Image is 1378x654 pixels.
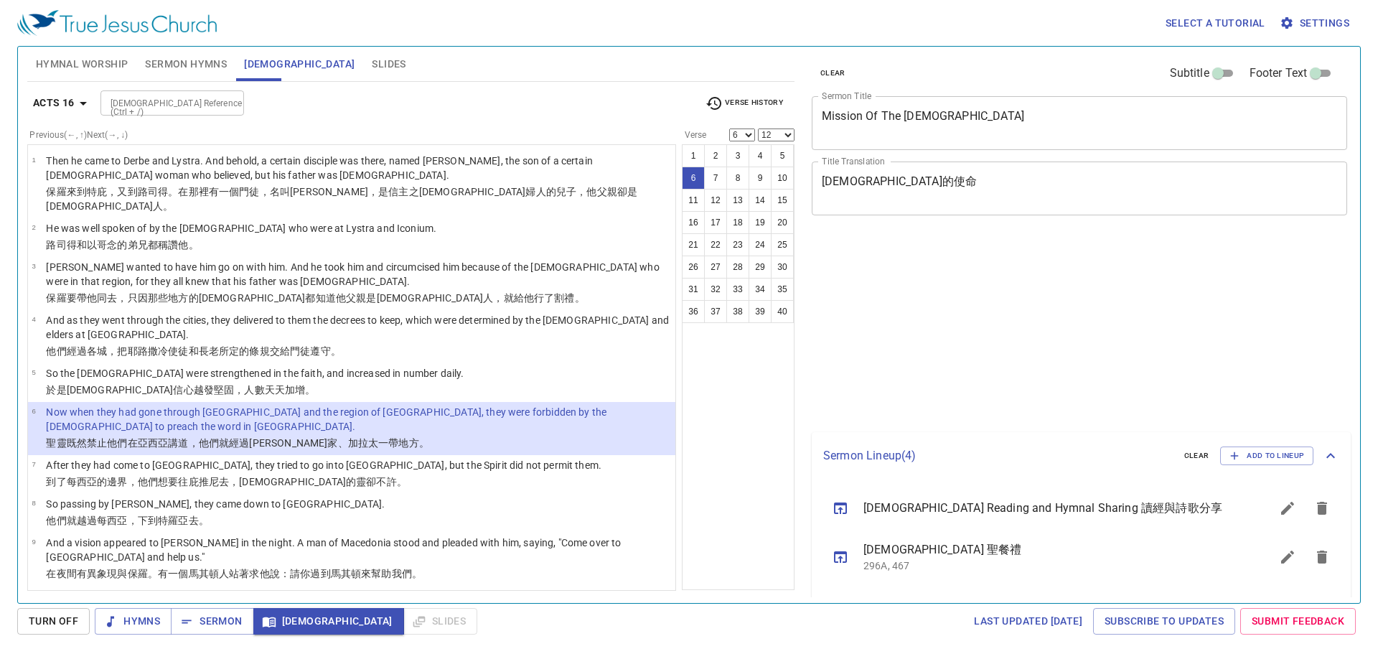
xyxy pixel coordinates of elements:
[138,292,585,304] wg2532: 因
[46,383,464,397] p: 於是
[46,436,671,450] p: 聖
[726,167,749,190] button: 8
[305,292,584,304] wg2453: 都
[771,300,794,323] button: 40
[346,476,407,487] wg2424: 的靈
[46,475,601,489] p: 到了
[87,239,199,251] wg2532: 以哥念
[229,568,422,579] wg435: 站著
[57,437,429,449] wg40: 靈
[378,437,429,449] wg1054: 一帶地方
[128,515,209,526] wg3465: ，下到
[178,437,429,449] wg2980: 道
[32,368,35,376] span: 5
[46,536,671,564] p: And a vision appeared to [PERSON_NAME] in the night. A man of Macedonia stood and pleaded with hi...
[67,292,585,304] wg3972: 要
[290,345,341,357] wg3860: 門徒遵守
[229,476,407,487] wg4198: ，[DEMOGRAPHIC_DATA]
[97,476,407,487] wg3465: 的邊界，他們
[234,384,315,396] wg4732: ，人數
[968,608,1088,635] a: Last updated [DATE]
[706,95,783,112] span: Verse History
[189,568,423,579] wg5100: 馬其頓
[46,186,637,212] wg1191: ，又
[812,65,854,82] button: clear
[1252,612,1344,630] span: Submit Feedback
[29,612,78,630] span: Turn Off
[46,186,637,212] wg2658: 到
[749,189,772,212] button: 14
[148,292,585,304] wg1063: 那些
[46,405,671,434] p: Now when they had gone through [GEOGRAPHIC_DATA] and the region of [GEOGRAPHIC_DATA], they were f...
[67,437,429,449] wg4151: 既然禁止
[32,262,35,270] span: 3
[366,476,407,487] wg4151: 卻
[285,384,315,396] wg2596: 加增
[46,497,385,511] p: So passing by [PERSON_NAME], they came down to [GEOGRAPHIC_DATA].
[32,499,35,507] span: 8
[107,568,422,579] wg3705: 現與
[46,238,436,252] p: 路司得
[219,568,422,579] wg3110: 人
[682,278,705,301] button: 31
[331,568,422,579] wg1519: 馬其頓
[46,154,671,182] p: Then he came to Derbe and Lystra. And behold, a certain disciple was there, named [PERSON_NAME], ...
[771,211,794,234] button: 20
[199,345,341,357] wg2532: 長老
[419,437,429,449] wg5561: 。
[46,186,637,212] wg1563: 有
[1166,14,1265,32] span: Select a tutorial
[46,344,671,358] p: 他們經過
[704,256,727,279] button: 27
[682,211,705,234] button: 16
[46,186,637,212] wg3082: 。在那裡
[682,144,705,167] button: 1
[338,437,429,449] wg5435: 、加拉太
[575,292,585,304] wg4059: 。
[87,345,341,357] wg1279: 各城
[95,608,172,635] button: Hymns
[219,345,341,357] wg4245: 所定
[32,156,35,164] span: 1
[77,515,209,526] wg1161: 越過
[178,476,407,487] wg3985: 往
[46,186,637,212] wg5100: 門徒
[1170,65,1209,82] span: Subtitle
[260,568,422,579] wg3870: 他
[29,131,128,139] label: Previous (←, ↑) Next (→, ↓)
[178,239,198,251] wg3140: 他
[46,186,637,212] wg2258: 一個
[726,300,749,323] button: 38
[812,432,1351,480] div: Sermon Lineup(4)clearAdd to Lineup
[412,568,422,579] wg2254: 。
[749,256,772,279] button: 29
[189,345,341,357] wg652: 和
[67,476,407,487] wg2596: 每西亞
[726,233,749,256] button: 23
[822,109,1337,136] textarea: Mission Of The [DEMOGRAPHIC_DATA]
[726,278,749,301] button: 33
[253,608,404,635] button: [DEMOGRAPHIC_DATA]
[158,476,407,487] wg846: 想要
[107,345,341,357] wg4172: ，把耶路撒冷
[377,292,585,304] wg5225: [DEMOGRAPHIC_DATA]人
[168,345,341,357] wg2419: 使徒
[366,292,584,304] wg3962: 是
[387,476,407,487] wg3756: 許
[376,476,406,487] wg2532: 不
[1105,612,1224,630] span: Subscribe to Updates
[239,345,341,357] wg2919: 的條規
[280,568,422,579] wg3004: ：請你過到
[168,292,585,304] wg1565: 地方
[46,566,671,581] p: 在
[682,300,705,323] button: 36
[138,437,429,449] wg1722: 亞西亞
[771,278,794,301] button: 35
[704,233,727,256] button: 22
[46,184,671,213] p: 保羅來
[182,612,242,630] span: Sermon
[189,239,199,251] wg3739: 。
[117,239,198,251] wg2430: 的弟兄
[331,345,341,357] wg5442: 。
[554,292,584,304] wg2983: 割禮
